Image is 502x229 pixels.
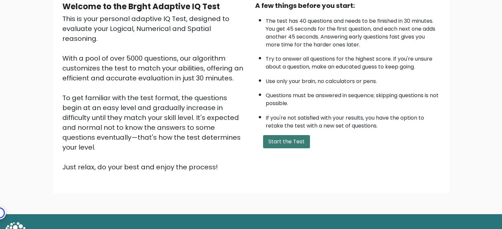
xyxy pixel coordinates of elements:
[266,111,440,130] li: If you're not satisfied with your results, you have the option to retake the test with a new set ...
[266,52,440,71] li: Try to answer all questions for the highest score. If you're unsure about a question, make an edu...
[263,135,310,148] button: Start the Test
[255,1,440,11] div: A few things before you start:
[62,1,220,12] b: Welcome to the Brght Adaptive IQ Test
[266,14,440,49] li: The test has 40 questions and needs to be finished in 30 minutes. You get 45 seconds for the firs...
[266,74,440,85] li: Use only your brain, no calculators or pens.
[266,88,440,107] li: Questions must be answered in sequence; skipping questions is not possible.
[62,14,247,172] div: This is your personal adaptive IQ Test, designed to evaluate your Logical, Numerical and Spatial ...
